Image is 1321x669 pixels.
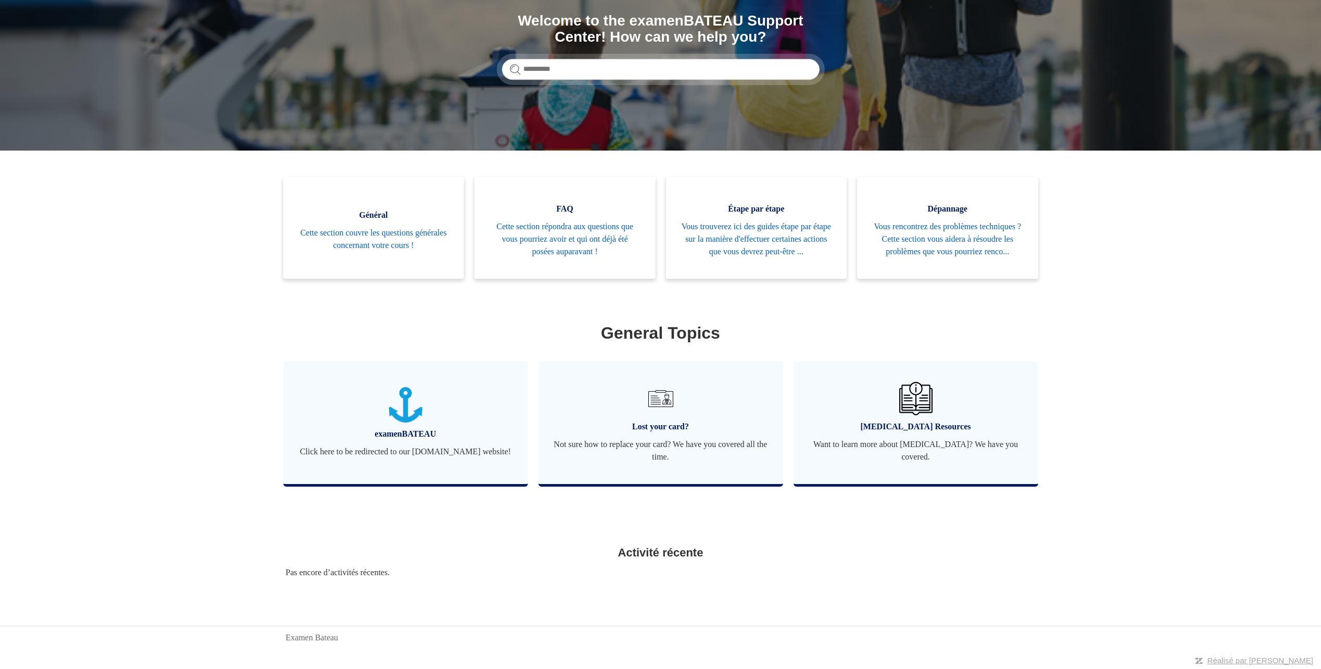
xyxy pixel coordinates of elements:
div: Pas encore d’activités récentes. [286,566,1036,579]
a: Dépannage Vous rencontrez des problèmes techniques ? Cette section vous aidera à résoudre les pro... [857,177,1038,279]
span: examenBATEAU [299,428,512,440]
h1: General Topics [286,320,1036,345]
a: examenBATEAU Click here to be redirected to our [DOMAIN_NAME] website! [283,361,528,484]
a: Lost your card? Not sure how to replace your card? We have you covered all the time. [538,361,783,484]
span: Cette section répondra aux questions que vous pourriez avoir et qui ont déjà été posées auparavant ! [490,220,640,258]
input: Rechercher [502,59,820,80]
span: Cette section couvre les questions générales concernant votre cours ! [299,227,449,252]
span: Want to learn more about [MEDICAL_DATA]? We have you covered. [809,438,1023,463]
span: Lost your card? [554,420,768,433]
span: Général [299,209,449,221]
span: Vous rencontrez des problèmes techniques ? Cette section vous aidera à résoudre les problèmes que... [873,220,1023,258]
img: 01JRG6G4NA4NJ1BVG8MJM761YH [644,382,677,415]
span: FAQ [490,203,640,215]
span: Not sure how to replace your card? We have you covered all the time. [554,438,768,463]
a: Réalisé par [PERSON_NAME] [1207,656,1313,665]
span: Vous trouverez ici des guides étape par étape sur la manière d'effectuer certaines actions que vo... [682,220,832,258]
span: Dépannage [873,203,1023,215]
span: [MEDICAL_DATA] Resources [809,420,1023,433]
a: Général Cette section couvre les questions générales concernant votre cours ! [283,177,464,279]
span: Étape par étape [682,203,832,215]
a: [MEDICAL_DATA] Resources Want to learn more about [MEDICAL_DATA]? We have you covered. [794,361,1038,484]
img: 01JTNN85WSQ5FQ6HNXPDSZ7SRA [389,387,422,423]
a: Examen Bateau [286,631,338,644]
h1: Welcome to the examenBATEAU Support Center! How can we help you? [502,13,820,45]
img: 01JHREV2E6NG3DHE8VTG8QH796 [899,382,933,415]
a: FAQ Cette section répondra aux questions que vous pourriez avoir et qui ont déjà été posées aupar... [474,177,656,279]
a: Étape par étape Vous trouverez ici des guides étape par étape sur la manière d'effectuer certaine... [666,177,847,279]
h2: Activité récente [286,544,1036,561]
span: Click here to be redirected to our [DOMAIN_NAME] website! [299,445,512,458]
